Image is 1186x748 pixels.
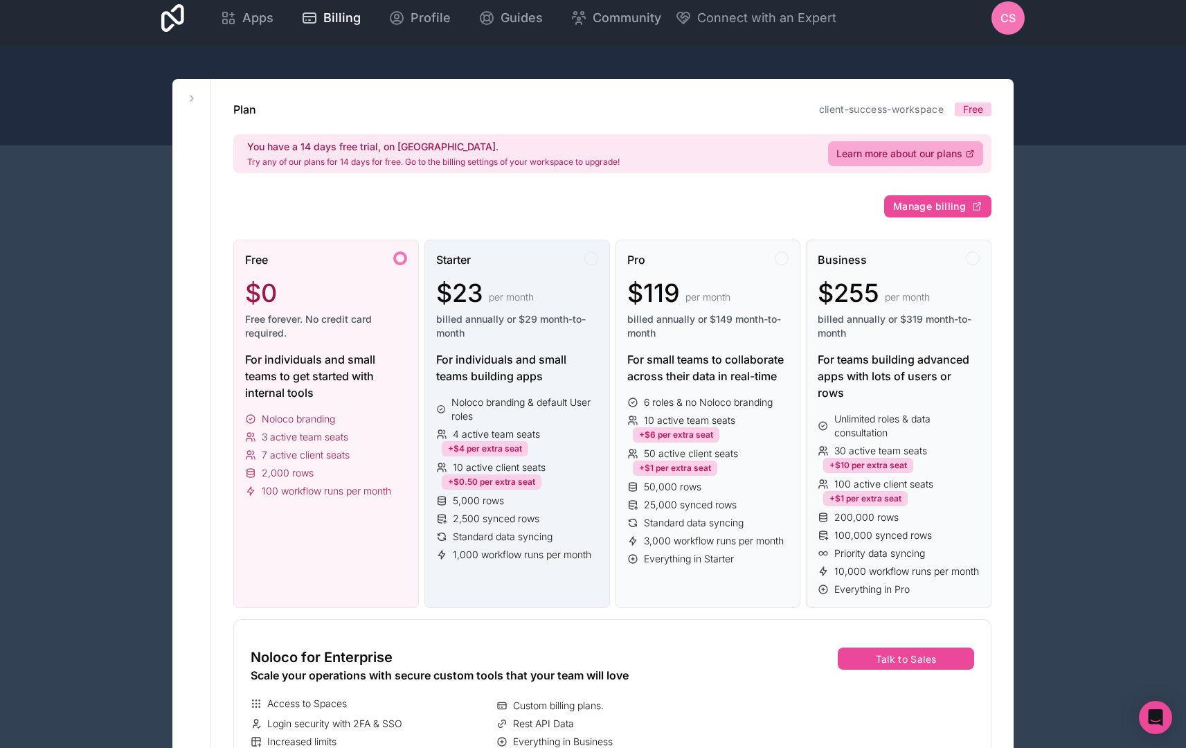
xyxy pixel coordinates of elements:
[1139,701,1172,734] div: Open Intercom Messenger
[834,510,899,524] span: 200,000 rows
[893,200,966,213] span: Manage billing
[453,548,591,562] span: 1,000 workflow runs per month
[834,477,933,491] span: 100 active client seats
[411,8,451,28] span: Profile
[513,699,604,713] span: Custom billing plans.
[838,648,974,670] button: Talk to Sales
[453,530,552,544] span: Standard data syncing
[262,412,335,426] span: Noloco branding
[323,8,361,28] span: Billing
[818,312,980,340] span: billed annually or $319 month-to-month
[627,351,789,384] div: For small teams to collaborate across their data in real-time
[834,528,932,542] span: 100,000 synced rows
[633,427,719,443] div: +$6 per extra seat
[513,717,574,731] span: Rest API Data
[262,448,350,462] span: 7 active client seats
[262,466,314,480] span: 2,000 rows
[262,430,348,444] span: 3 active team seats
[245,312,407,340] span: Free forever. No credit card required.
[251,667,736,684] div: Scale your operations with secure custom tools that your team will love
[436,351,598,384] div: For individuals and small teams building apps
[834,546,925,560] span: Priority data syncing
[290,3,372,33] a: Billing
[1000,10,1016,26] span: CS
[644,447,738,461] span: 50 active client seats
[262,484,391,498] span: 100 workflow runs per month
[644,395,773,409] span: 6 roles & no Noloco branding
[828,141,983,166] a: Learn more about our plans
[442,441,528,456] div: +$4 per extra seat
[233,101,256,118] h1: Plan
[627,312,789,340] span: billed annually or $149 month-to-month
[245,251,268,268] span: Free
[245,351,407,401] div: For individuals and small teams to get started with internal tools
[453,461,546,474] span: 10 active client seats
[823,458,913,473] div: +$10 per extra seat
[247,140,620,154] h2: You have a 14 days free trial, on [GEOGRAPHIC_DATA].
[267,697,347,711] span: Access to Spaces
[685,290,730,304] span: per month
[644,413,735,427] span: 10 active team seats
[675,8,836,28] button: Connect with an Expert
[697,8,836,28] span: Connect with an Expert
[209,3,285,33] a: Apps
[559,3,672,33] a: Community
[818,351,980,401] div: For teams building advanced apps with lots of users or rows
[834,444,927,458] span: 30 active team seats
[247,157,620,168] p: Try any of our plans for 14 days for free. Go to the billing settings of your workspace to upgrade!
[242,8,273,28] span: Apps
[836,147,962,161] span: Learn more about our plans
[644,534,784,548] span: 3,000 workflow runs per month
[963,103,983,116] span: Free
[627,279,680,307] span: $119
[377,3,462,33] a: Profile
[251,648,393,667] span: Noloco for Enterprise
[436,312,598,340] span: billed annually or $29 month-to-month
[818,251,867,268] span: Business
[593,8,661,28] span: Community
[451,395,598,423] span: Noloco branding & default User roles
[644,498,737,512] span: 25,000 synced rows
[453,427,540,441] span: 4 active team seats
[467,3,554,33] a: Guides
[885,290,930,304] span: per month
[453,494,504,508] span: 5,000 rows
[818,279,879,307] span: $255
[267,717,402,731] span: Login security with 2FA & SSO
[819,103,944,115] a: client-success-workspace
[823,491,908,506] div: +$1 per extra seat
[633,461,717,476] div: +$1 per extra seat
[834,564,979,578] span: 10,000 workflow runs per month
[834,582,910,596] span: Everything in Pro
[245,279,277,307] span: $0
[436,251,471,268] span: Starter
[627,251,645,268] span: Pro
[442,474,541,490] div: +$0.50 per extra seat
[644,516,744,530] span: Standard data syncing
[644,552,734,566] span: Everything in Starter
[489,290,534,304] span: per month
[453,512,539,526] span: 2,500 synced rows
[501,8,543,28] span: Guides
[834,412,980,440] span: Unlimited roles & data consultation
[884,195,991,217] button: Manage billing
[644,480,701,494] span: 50,000 rows
[436,279,483,307] span: $23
